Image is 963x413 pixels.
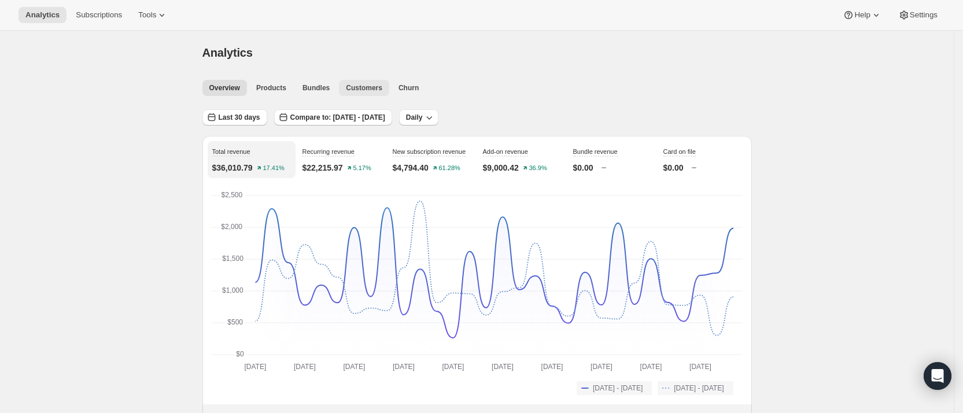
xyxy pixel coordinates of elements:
[222,286,243,294] text: $1,000
[529,165,547,172] text: 36.9%
[483,162,519,174] p: $9,000.42
[212,162,253,174] p: $36,010.79
[202,46,253,59] span: Analytics
[854,10,870,20] span: Help
[138,10,156,20] span: Tools
[393,162,429,174] p: $4,794.40
[663,148,696,155] span: Card on file
[836,7,888,23] button: Help
[663,162,684,174] p: $0.00
[25,10,60,20] span: Analytics
[593,384,643,393] span: [DATE] - [DATE]
[244,363,266,371] text: [DATE]
[492,363,514,371] text: [DATE]
[256,83,286,93] span: Products
[290,113,385,122] span: Compare to: [DATE] - [DATE]
[674,384,724,393] span: [DATE] - [DATE]
[689,363,711,371] text: [DATE]
[209,83,240,93] span: Overview
[640,363,662,371] text: [DATE]
[221,223,242,231] text: $2,000
[399,109,439,126] button: Daily
[263,165,285,172] text: 17.41%
[131,7,175,23] button: Tools
[353,165,371,172] text: 5.17%
[227,318,243,326] text: $500
[483,148,528,155] span: Add-on revenue
[343,363,365,371] text: [DATE]
[438,165,460,172] text: 61.28%
[891,7,944,23] button: Settings
[393,148,466,155] span: New subscription revenue
[202,109,267,126] button: Last 30 days
[541,363,563,371] text: [DATE]
[302,162,343,174] p: $22,215.97
[442,363,464,371] text: [DATE]
[393,363,415,371] text: [DATE]
[222,255,243,263] text: $1,500
[573,162,593,174] p: $0.00
[399,83,419,93] span: Churn
[658,381,733,395] button: [DATE] - [DATE]
[577,381,652,395] button: [DATE] - [DATE]
[274,109,392,126] button: Compare to: [DATE] - [DATE]
[302,148,355,155] span: Recurring revenue
[346,83,382,93] span: Customers
[212,148,250,155] span: Total revenue
[19,7,67,23] button: Analytics
[221,191,242,199] text: $2,500
[910,10,938,20] span: Settings
[591,363,613,371] text: [DATE]
[219,113,260,122] span: Last 30 days
[236,350,244,358] text: $0
[76,10,122,20] span: Subscriptions
[69,7,129,23] button: Subscriptions
[924,362,951,390] div: Open Intercom Messenger
[573,148,618,155] span: Bundle revenue
[294,363,316,371] text: [DATE]
[302,83,330,93] span: Bundles
[406,113,423,122] span: Daily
